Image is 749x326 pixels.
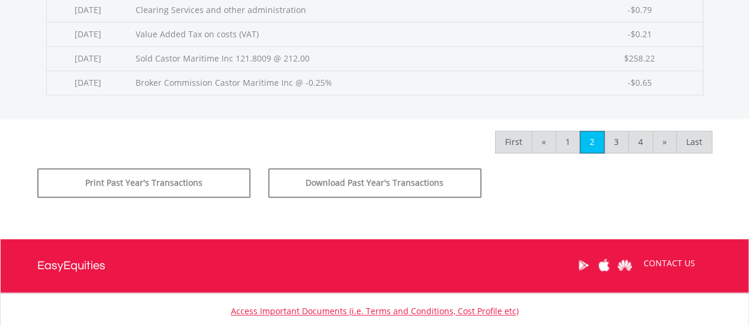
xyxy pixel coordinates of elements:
button: Download Past Year's Transactions [268,168,481,198]
td: [DATE] [46,22,130,46]
button: Print Past Year's Transactions [37,168,250,198]
td: [DATE] [46,70,130,95]
td: Value Added Tax on costs (VAT) [130,22,577,46]
a: 2 [580,131,605,153]
a: Google Play [573,247,594,283]
a: Access Important Documents (i.e. Terms and Conditions, Cost Profile etc) [231,305,519,317]
a: « [532,131,556,153]
a: Huawei [615,247,635,283]
a: EasyEquities [37,239,105,292]
a: » [652,131,677,153]
a: 4 [628,131,653,153]
a: First [495,131,532,153]
a: 1 [555,131,580,153]
a: CONTACT US [635,247,703,280]
span: -$0.65 [628,77,652,88]
td: Sold Castor Maritime Inc 121.8009 @ 212.00 [130,46,577,70]
span: $258.22 [624,53,655,64]
span: -$0.21 [628,28,652,40]
span: -$0.79 [628,4,652,15]
a: Last [676,131,712,153]
td: [DATE] [46,46,130,70]
a: Apple [594,247,615,283]
a: 3 [604,131,629,153]
td: Broker Commission Castor Maritime Inc @ -0.25% [130,70,577,95]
